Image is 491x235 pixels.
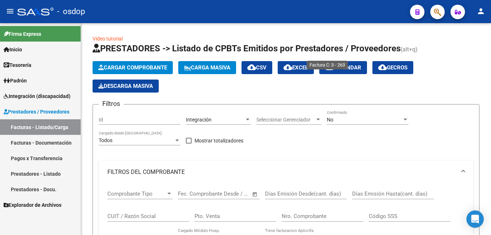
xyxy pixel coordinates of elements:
span: Gecros [378,64,407,71]
span: Cargar Comprobante [98,64,167,71]
span: Carga Masiva [184,64,230,71]
mat-panel-title: FILTROS DEL COMPROBANTE [107,168,456,176]
button: Descarga Masiva [93,80,159,93]
input: Fecha fin [214,191,249,197]
mat-icon: cloud_download [325,63,334,72]
h3: Filtros [99,99,124,109]
button: Open calendar [251,190,259,198]
span: Tesorería [4,61,31,69]
mat-icon: cloud_download [378,63,387,72]
mat-icon: cloud_download [283,63,292,72]
a: Video tutorial [93,36,123,42]
span: Integración [186,117,212,123]
span: Descarga Masiva [98,83,153,89]
span: (alt+q) [401,46,418,53]
button: CSV [242,61,272,74]
span: PRESTADORES -> Listado de CPBTs Emitidos por Prestadores / Proveedores [93,43,401,54]
span: CSV [247,64,266,71]
span: Integración (discapacidad) [4,92,71,100]
span: Comprobante Tipo [107,191,166,197]
mat-icon: menu [6,7,14,16]
span: Prestadores / Proveedores [4,108,69,116]
span: Padrón [4,77,27,85]
span: Inicio [4,46,22,54]
button: EXCEL [278,61,314,74]
button: Carga Masiva [178,61,236,74]
span: EXCEL [283,64,308,71]
div: Open Intercom Messenger [466,210,484,228]
mat-icon: person [477,7,485,16]
span: - osdop [57,4,85,20]
button: Estandar [319,61,367,74]
input: Fecha inicio [178,191,207,197]
button: Cargar Comprobante [93,61,173,74]
span: Firma Express [4,30,41,38]
span: Explorador de Archivos [4,201,61,209]
span: Mostrar totalizadores [195,136,243,145]
span: Seleccionar Gerenciador [256,117,315,123]
mat-icon: cloud_download [247,63,256,72]
app-download-masive: Descarga masiva de comprobantes (adjuntos) [93,80,159,93]
mat-expansion-panel-header: FILTROS DEL COMPROBANTE [99,161,473,184]
button: Gecros [372,61,413,74]
span: Todos [99,137,112,143]
span: No [327,117,333,123]
span: Estandar [325,64,361,71]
